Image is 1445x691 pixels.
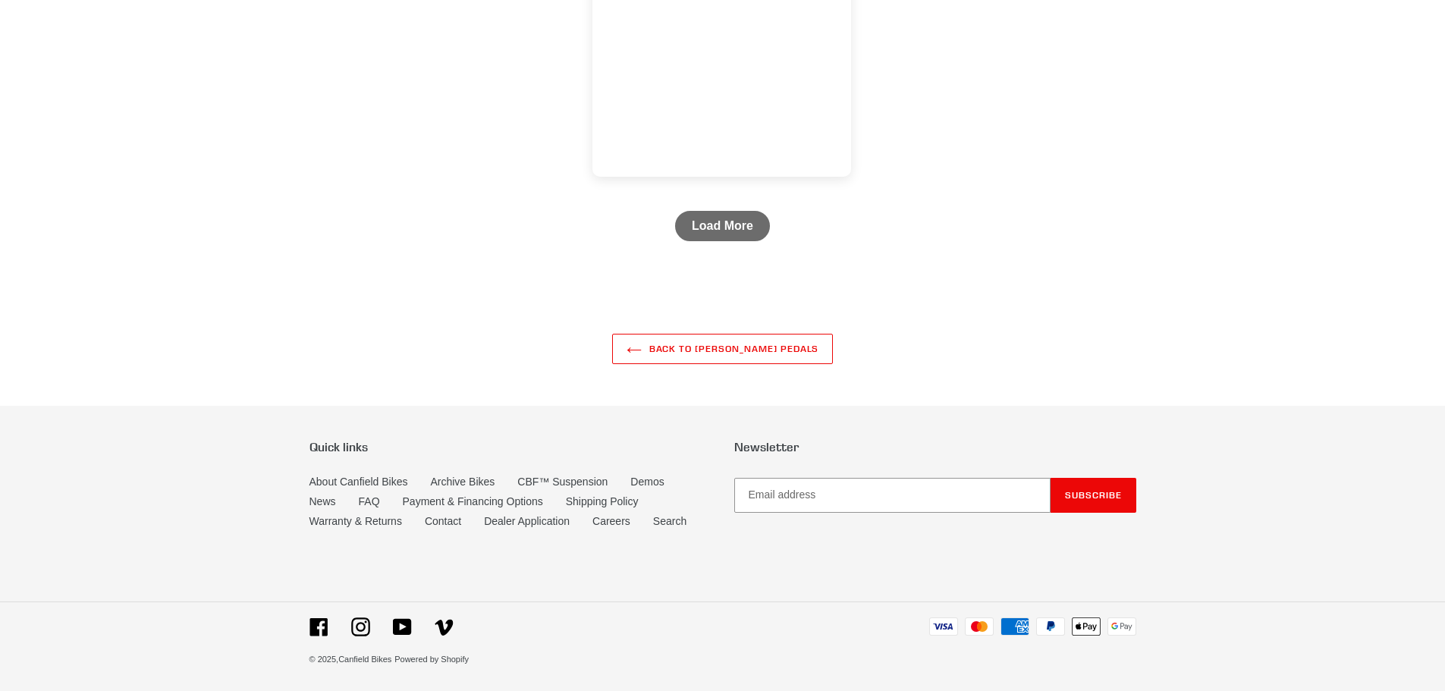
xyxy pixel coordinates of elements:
p: Quick links [309,440,712,454]
input: Email address [734,478,1051,513]
a: Contact [425,515,461,527]
p: Newsletter [734,440,1136,454]
a: Dealer Application [484,515,570,527]
a: Powered by Shopify [394,655,469,664]
a: About Canfield Bikes [309,476,408,488]
a: Canfield Bikes [338,655,391,664]
a: News [309,495,336,507]
a: Demos [630,476,664,488]
a: CBF™ Suspension [517,476,608,488]
a: Load More [675,211,770,241]
small: © 2025, [309,655,392,664]
span: Subscribe [1065,489,1122,501]
a: Search [653,515,686,527]
button: Subscribe [1051,478,1136,513]
a: Warranty & Returns [309,515,402,527]
a: FAQ [359,495,380,507]
a: Shipping Policy [566,495,639,507]
a: Payment & Financing Options [403,495,543,507]
a: Archive Bikes [430,476,495,488]
a: Careers [592,515,630,527]
a: Back to [PERSON_NAME] PEDALS [612,334,834,364]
